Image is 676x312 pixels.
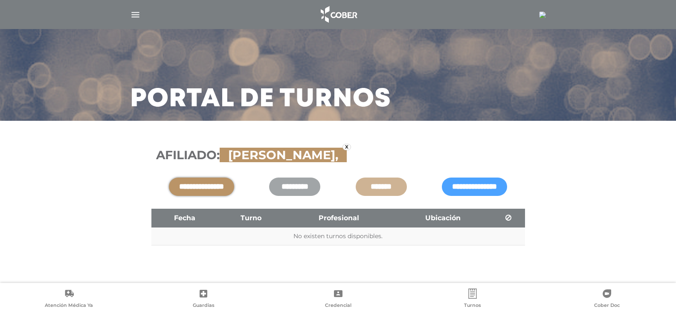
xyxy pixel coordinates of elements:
[45,302,93,310] span: Atención Médica Ya
[218,209,284,227] th: Turno
[271,289,405,310] a: Credencial
[151,209,218,227] th: Fecha
[464,302,481,310] span: Turnos
[405,289,540,310] a: Turnos
[2,289,136,310] a: Atención Médica Ya
[224,148,342,162] span: [PERSON_NAME],
[540,289,674,310] a: Cober Doc
[539,12,546,18] img: 18177
[151,227,525,245] td: No existen turnos disponibles.
[136,289,270,310] a: Guardias
[316,4,361,25] img: logo_cober_home-white.png
[130,88,391,111] h3: Portal de turnos
[342,144,351,150] a: x
[394,209,493,227] th: Ubicación
[156,148,520,163] h3: Afiliado:
[594,302,620,310] span: Cober Doc
[284,209,394,227] th: Profesional
[325,302,351,310] span: Credencial
[130,9,141,20] img: Cober_menu-lines-white.svg
[193,302,215,310] span: Guardias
